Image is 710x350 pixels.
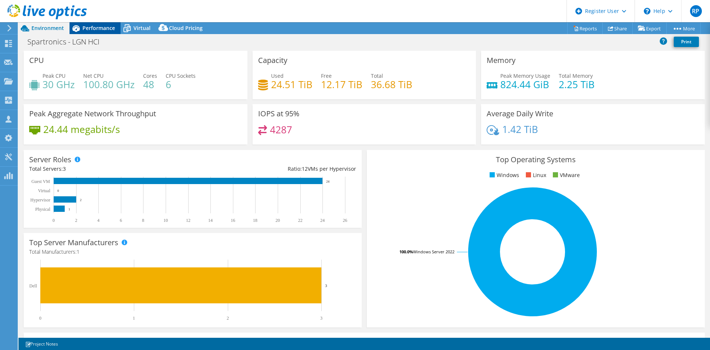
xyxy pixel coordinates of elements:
span: Total Memory [559,72,593,79]
text: 10 [163,218,168,223]
span: 3 [63,165,66,172]
text: 2 [80,198,82,202]
span: Peak CPU [43,72,65,79]
text: 18 [253,218,257,223]
a: Export [632,23,667,34]
text: 20 [275,218,280,223]
text: 1 [133,316,135,321]
a: Project Notes [20,339,63,349]
li: Windows [488,171,519,179]
span: RP [690,5,702,17]
h3: CPU [29,56,44,64]
span: Cloud Pricing [169,24,203,31]
text: 0 [57,189,59,193]
div: Total Servers: [29,165,193,173]
h3: Memory [487,56,515,64]
a: Share [602,23,633,34]
text: 2 [227,316,229,321]
h4: 1.42 TiB [502,125,538,133]
text: 0 [53,218,55,223]
h4: 36.68 TiB [371,80,412,89]
span: Performance [82,24,115,31]
text: 8 [142,218,144,223]
h4: 2.25 TiB [559,80,595,89]
text: 3 [320,316,322,321]
span: 1 [77,248,80,255]
text: 1 [68,207,70,211]
span: 12 [302,165,308,172]
h4: 824.44 GiB [500,80,550,89]
a: Print [674,37,699,47]
h4: 4287 [270,126,292,134]
text: 12 [186,218,190,223]
svg: \n [644,8,650,14]
h3: Top Operating Systems [372,156,699,164]
span: Virtual [133,24,151,31]
text: 22 [298,218,302,223]
text: 0 [39,316,41,321]
h4: 48 [143,80,157,89]
text: Dell [29,283,37,289]
h4: 30 GHz [43,80,75,89]
text: Guest VM [31,179,50,184]
tspan: 100.0% [399,249,413,254]
text: 4 [97,218,99,223]
text: Virtual [38,188,51,193]
text: 24 [320,218,325,223]
a: Reports [567,23,603,34]
span: Cores [143,72,157,79]
h4: 24.51 TiB [271,80,312,89]
text: 16 [231,218,235,223]
a: More [666,23,701,34]
span: Environment [31,24,64,31]
h3: Average Daily Write [487,110,553,118]
text: 2 [75,218,77,223]
text: 3 [325,283,327,288]
h4: Total Manufacturers: [29,248,356,256]
text: 14 [208,218,213,223]
text: Hypervisor [30,197,50,203]
span: Net CPU [83,72,104,79]
h4: 6 [166,80,196,89]
text: 24 [326,180,330,183]
text: Physical [35,207,50,212]
h3: Top Server Manufacturers [29,239,118,247]
text: 26 [343,218,347,223]
span: Free [321,72,332,79]
li: VMware [551,171,580,179]
h3: Peak Aggregate Network Throughput [29,110,156,118]
text: 6 [120,218,122,223]
h3: Capacity [258,56,287,64]
span: Peak Memory Usage [500,72,550,79]
h1: Spartronics - LGN HCI [24,38,111,46]
h4: 12.17 TiB [321,80,362,89]
span: Used [271,72,284,79]
span: CPU Sockets [166,72,196,79]
span: Total [371,72,383,79]
li: Linux [524,171,546,179]
div: Ratio: VMs per Hypervisor [193,165,356,173]
tspan: Windows Server 2022 [413,249,454,254]
h3: IOPS at 95% [258,110,300,118]
h3: Server Roles [29,156,71,164]
h4: 100.80 GHz [83,80,135,89]
h4: 24.44 megabits/s [43,125,120,133]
